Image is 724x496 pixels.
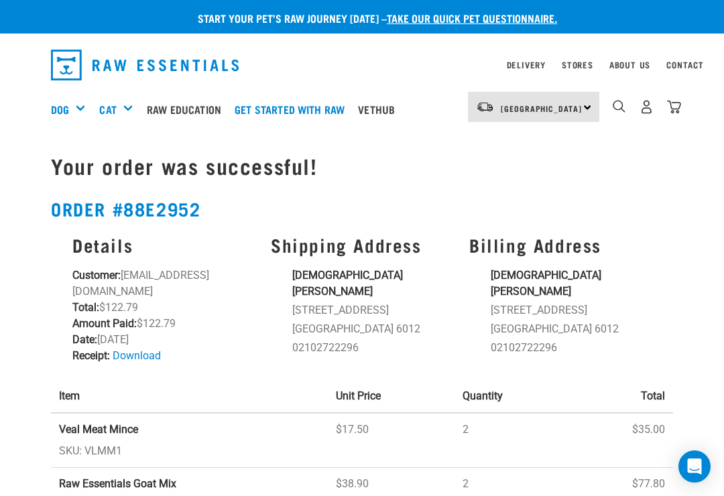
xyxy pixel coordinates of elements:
th: Item [51,380,328,413]
nav: dropdown navigation [40,44,684,86]
td: $17.50 [328,413,455,468]
th: Quantity [455,380,571,413]
strong: [DEMOGRAPHIC_DATA][PERSON_NAME] [292,269,403,298]
h2: Order #88e2952 [51,198,673,219]
li: 02102722296 [292,340,453,356]
div: [EMAIL_ADDRESS][DOMAIN_NAME] $122.79 $122.79 [DATE] [64,227,263,372]
a: Stores [562,62,593,67]
a: Dog [51,101,69,117]
strong: Receipt: [72,349,110,362]
td: SKU: VLMM1 [51,413,328,468]
th: Total [571,380,673,413]
a: take our quick pet questionnaire. [387,15,557,21]
a: Raw Education [143,82,231,136]
img: home-icon-1@2x.png [613,100,625,113]
img: user.png [640,100,654,114]
td: $35.00 [571,413,673,468]
img: van-moving.png [476,101,494,113]
strong: Veal Meat Mince [59,423,138,436]
li: 02102722296 [491,340,652,356]
strong: [DEMOGRAPHIC_DATA][PERSON_NAME] [491,269,601,298]
strong: Date: [72,333,97,346]
a: About Us [609,62,650,67]
li: [STREET_ADDRESS] [292,302,453,318]
img: home-icon@2x.png [667,100,681,114]
a: Download [113,349,161,362]
a: Contact [666,62,704,67]
h3: Shipping Address [271,235,453,255]
strong: Customer: [72,269,121,282]
h3: Billing Address [469,235,652,255]
th: Unit Price [328,380,455,413]
li: [GEOGRAPHIC_DATA] 6012 [491,321,652,337]
strong: Total: [72,301,99,314]
strong: Raw Essentials Goat Mix [59,477,176,490]
h3: Details [72,235,255,255]
li: [STREET_ADDRESS] [491,302,652,318]
img: Raw Essentials Logo [51,50,239,80]
strong: Amount Paid: [72,317,137,330]
li: [GEOGRAPHIC_DATA] 6012 [292,321,453,337]
div: Open Intercom Messenger [678,450,711,483]
a: Get started with Raw [231,82,355,136]
h1: Your order was successful! [51,153,673,178]
a: Delivery [507,62,546,67]
span: [GEOGRAPHIC_DATA] [501,106,582,111]
a: Vethub [355,82,405,136]
a: Cat [99,101,116,117]
td: 2 [455,413,571,468]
